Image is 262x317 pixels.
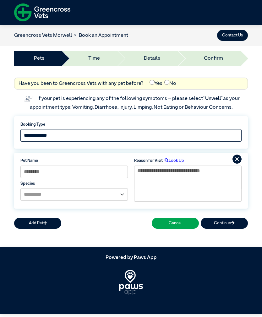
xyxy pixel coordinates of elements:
button: Add Pet [14,218,61,229]
img: vet [22,94,34,104]
img: PawsApp [119,270,143,295]
li: Book an Appointment [72,32,128,39]
nav: breadcrumb [14,32,128,39]
label: Booking Type [20,122,242,128]
label: Reason for Visit [134,158,163,164]
label: Yes [150,80,162,87]
label: If your pet is experiencing any of the following symptoms – please select as your appointment typ... [30,96,241,110]
span: “Unwell” [203,96,223,101]
button: Cancel [152,218,199,229]
label: Have you been to Greencross Vets with any pet before? [19,80,144,87]
label: Species [20,181,128,187]
h5: Powered by Paws App [14,255,248,261]
a: Pets [34,55,44,62]
img: f-logo [14,2,70,23]
input: Yes [150,80,155,85]
button: Continue [201,218,248,229]
label: No [164,80,176,87]
label: Pet Name [20,158,128,164]
input: No [164,80,169,85]
label: Look Up [163,158,184,164]
a: Greencross Vets Morwell [14,33,72,38]
button: Contact Us [217,30,248,41]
